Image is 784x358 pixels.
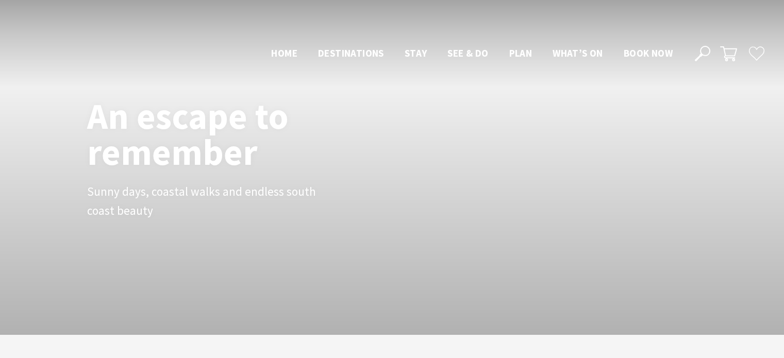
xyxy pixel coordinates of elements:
span: See & Do [447,47,488,59]
h1: An escape to remember [87,98,371,170]
span: Destinations [318,47,384,59]
span: Stay [405,47,427,59]
span: Plan [509,47,532,59]
p: Sunny days, coastal walks and endless south coast beauty [87,182,319,220]
span: Home [271,47,297,59]
span: Book now [624,47,673,59]
nav: Main Menu [261,45,683,62]
span: What’s On [553,47,603,59]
